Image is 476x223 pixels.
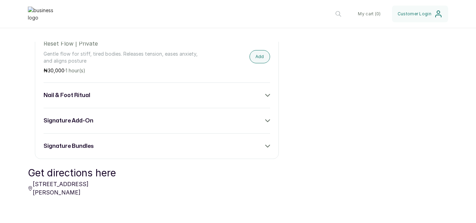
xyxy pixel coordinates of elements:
[44,142,94,150] h3: signature bundles
[48,67,64,73] span: 30,000
[44,91,90,99] h3: nail & foot ritual
[249,50,270,63] button: Add
[28,7,56,21] img: business logo
[352,6,386,22] button: My cart (0)
[44,117,93,125] h3: signature add-on
[398,11,431,17] span: Customer Login
[44,67,202,74] p: ₦ ·
[392,6,448,22] button: Customer Login
[66,67,85,73] span: 1 hour(s)
[28,180,126,197] p: [STREET_ADDRESS][PERSON_NAME]
[28,166,126,180] p: Get directions here
[44,50,202,64] p: Gentle flow for stiff, tired bodies. Releases tension, eases anxiety, and aligns posture
[44,39,202,48] p: Reset Flow | Private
